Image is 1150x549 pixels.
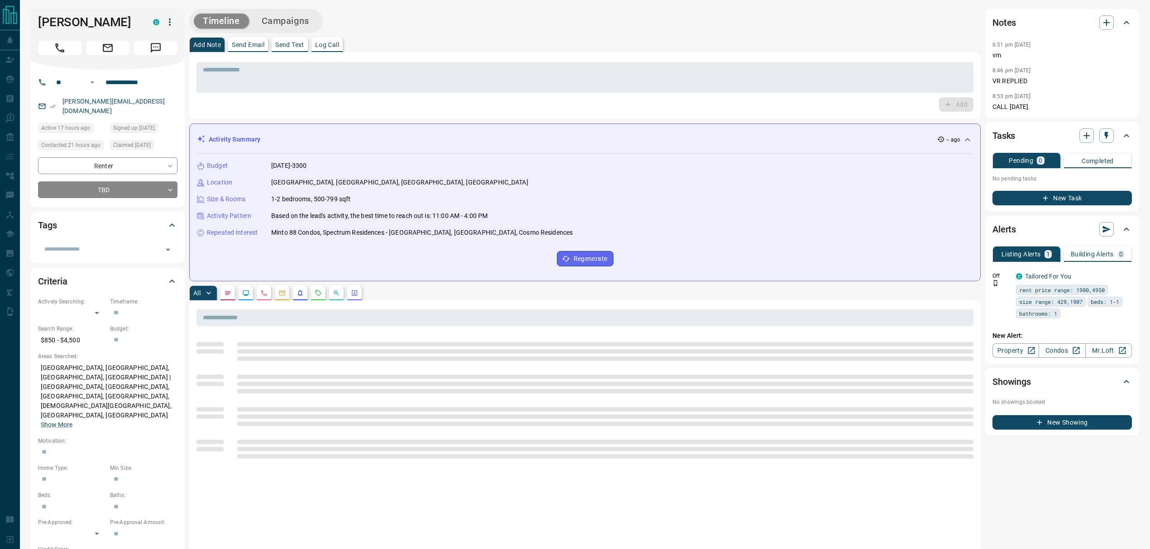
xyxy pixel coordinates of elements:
h2: Criteria [38,274,67,289]
p: Min Size: [110,464,177,472]
p: Add Note [193,42,221,48]
p: 1-2 bedrooms, 500-799 sqft [271,194,350,204]
span: Email [86,41,129,55]
svg: Requests [315,289,322,297]
p: 8:46 pm [DATE] [992,67,1031,74]
svg: Opportunities [333,289,340,297]
p: Areas Searched: [38,352,177,360]
p: Budget [207,161,228,170]
p: VR REPLIED [992,76,1132,86]
button: Regenerate [557,251,613,266]
span: rent price range: 1980,4950 [1019,285,1105,294]
div: Mon Aug 11 2025 [38,123,105,136]
div: Renter [38,157,177,174]
button: Campaigns [253,14,318,28]
p: Location [207,178,232,187]
div: Mon Aug 11 2025 [38,140,105,153]
p: Budget: [110,325,177,333]
div: Showings [992,371,1132,393]
div: Notes [992,12,1132,33]
a: Tailored For You [1025,273,1071,280]
p: 0 [1119,251,1123,257]
p: Motivation: [38,437,177,445]
p: Minto 88 Condos, Spectrum Residences - [GEOGRAPHIC_DATA], [GEOGRAPHIC_DATA], Cosmo Residences [271,228,573,237]
p: All [193,290,201,296]
svg: Calls [260,289,268,297]
svg: Push Notification Only [992,280,999,286]
div: condos.ca [1016,273,1022,279]
p: Pre-Approval Amount: [110,518,177,526]
a: Condos [1039,343,1085,358]
div: Tags [38,214,177,236]
p: Size & Rooms [207,194,246,204]
a: [PERSON_NAME][EMAIL_ADDRESS][DOMAIN_NAME] [62,98,165,114]
p: CALL [DATE]. [992,102,1132,112]
div: Alerts [992,218,1132,240]
svg: Notes [224,289,231,297]
p: 0 [1039,157,1042,164]
p: Log Call [315,42,339,48]
p: No pending tasks [992,172,1132,185]
div: Tue Jul 29 2025 [110,140,177,153]
span: beds: 1-1 [1091,297,1119,306]
p: Send Email [232,42,264,48]
p: Beds: [38,491,105,499]
button: Timeline [194,14,249,28]
svg: Listing Alerts [297,289,304,297]
p: vm [992,51,1132,60]
p: Baths: [110,491,177,499]
span: Claimed [DATE] [113,141,151,150]
div: Activity Summary-- ago [197,131,973,148]
h2: Showings [992,374,1031,389]
p: [GEOGRAPHIC_DATA], [GEOGRAPHIC_DATA], [GEOGRAPHIC_DATA], [GEOGRAPHIC_DATA] [271,178,528,187]
a: Property [992,343,1039,358]
p: [GEOGRAPHIC_DATA], [GEOGRAPHIC_DATA], [GEOGRAPHIC_DATA], [GEOGRAPHIC_DATA] | [GEOGRAPHIC_DATA], [... [38,360,177,432]
span: Active 17 hours ago [41,123,90,133]
span: bathrooms: 1 [1019,309,1057,318]
button: Open [162,243,174,256]
p: Listing Alerts [1001,251,1041,257]
button: Show More [41,420,72,430]
p: Send Text [275,42,304,48]
p: 6:51 pm [DATE] [992,42,1031,48]
span: size range: 429,1907 [1019,297,1083,306]
p: Building Alerts [1071,251,1114,257]
p: No showings booked [992,398,1132,406]
h2: Tags [38,218,57,232]
span: Call [38,41,81,55]
p: New Alert: [992,331,1132,341]
h2: Notes [992,15,1016,30]
svg: Agent Actions [351,289,358,297]
p: -- ago [946,136,960,144]
p: Search Range: [38,325,105,333]
div: Tasks [992,125,1132,147]
span: Message [134,41,177,55]
p: 1 [1046,251,1050,257]
button: New Task [992,191,1132,205]
p: Repeated Interest [207,228,258,237]
svg: Email Verified [50,103,56,109]
div: TBD [38,181,177,198]
p: Pending [1009,157,1033,164]
button: Open [87,77,98,88]
div: Criteria [38,270,177,292]
span: Signed up [DATE] [113,123,155,133]
h2: Alerts [992,222,1016,237]
p: [DATE]-3300 [271,161,307,170]
p: Activity Summary [209,135,260,144]
p: Completed [1082,158,1114,164]
div: condos.ca [153,19,159,25]
p: Activity Pattern [207,211,251,221]
h1: [PERSON_NAME] [38,15,139,29]
p: Based on the lead's activity, the best time to reach out is: 11:00 AM - 4:00 PM [271,211,488,221]
p: 8:53 pm [DATE] [992,93,1031,99]
h2: Tasks [992,128,1015,143]
div: Tue Jul 22 2025 [110,123,177,136]
svg: Emails [278,289,286,297]
p: Home Type: [38,464,105,472]
button: New Showing [992,415,1132,430]
span: Contacted 21 hours ago [41,141,101,150]
p: $850 - $4,500 [38,333,105,348]
p: Timeframe: [110,298,177,306]
a: Mr.Loft [1085,343,1132,358]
